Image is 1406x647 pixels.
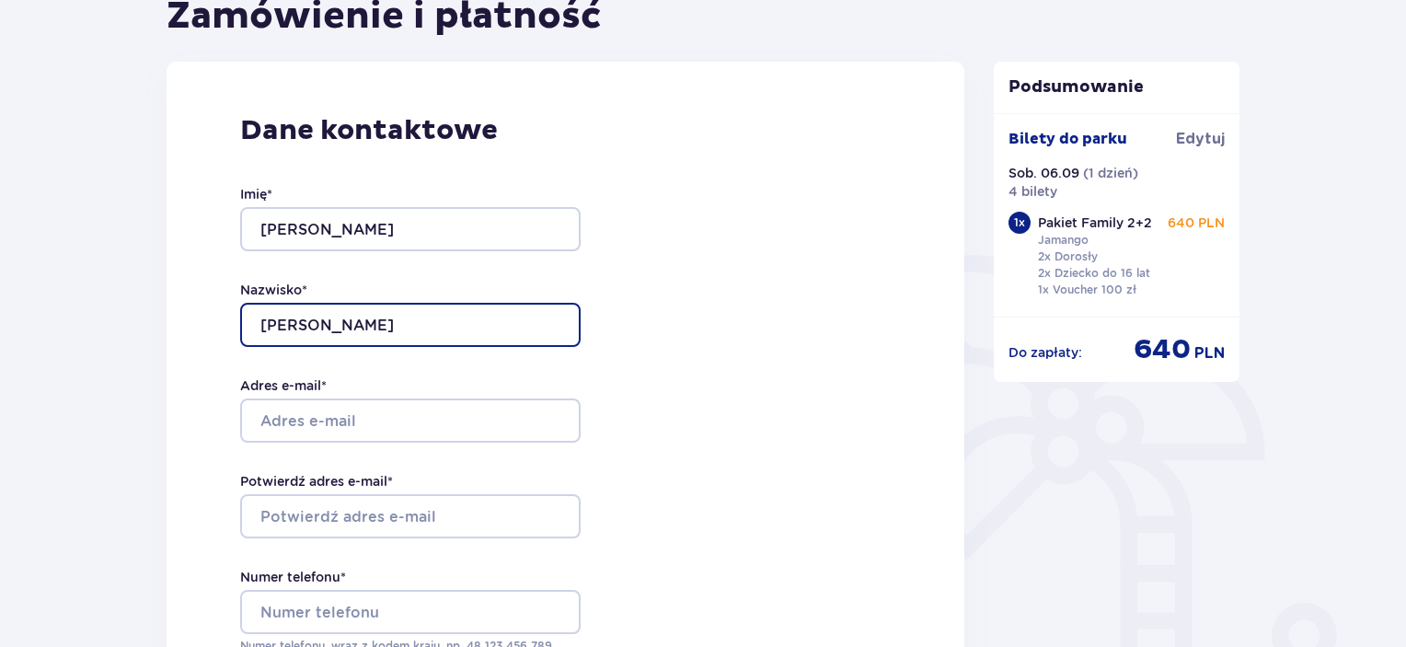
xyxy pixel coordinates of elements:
input: Potwierdź adres e-mail [240,494,581,538]
p: 4 bilety [1008,182,1057,201]
p: Pakiet Family 2+2 [1038,214,1152,232]
p: Podsumowanie [994,76,1240,98]
p: 640 PLN [1168,214,1225,232]
p: Bilety do parku [1008,129,1127,149]
p: 640 [1134,332,1191,367]
div: 1 x [1008,212,1031,234]
p: Do zapłaty : [1008,343,1082,362]
label: Imię * [240,185,272,203]
a: Edytuj [1176,129,1225,149]
label: Potwierdź adres e-mail * [240,472,393,491]
label: Nazwisko * [240,281,307,299]
input: Adres e-mail [240,399,581,443]
input: Numer telefonu [240,590,581,634]
p: PLN [1194,343,1225,364]
p: Dane kontaktowe [240,113,891,148]
p: 2x Dorosły 2x Dziecko do 16 lat 1x Voucher 100 zł [1038,248,1150,298]
p: ( 1 dzień ) [1083,164,1138,182]
p: Jamango [1038,232,1089,248]
p: Sob. 06.09 [1008,164,1079,182]
label: Numer telefonu * [240,568,346,586]
input: Nazwisko [240,303,581,347]
label: Adres e-mail * [240,376,327,395]
input: Imię [240,207,581,251]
